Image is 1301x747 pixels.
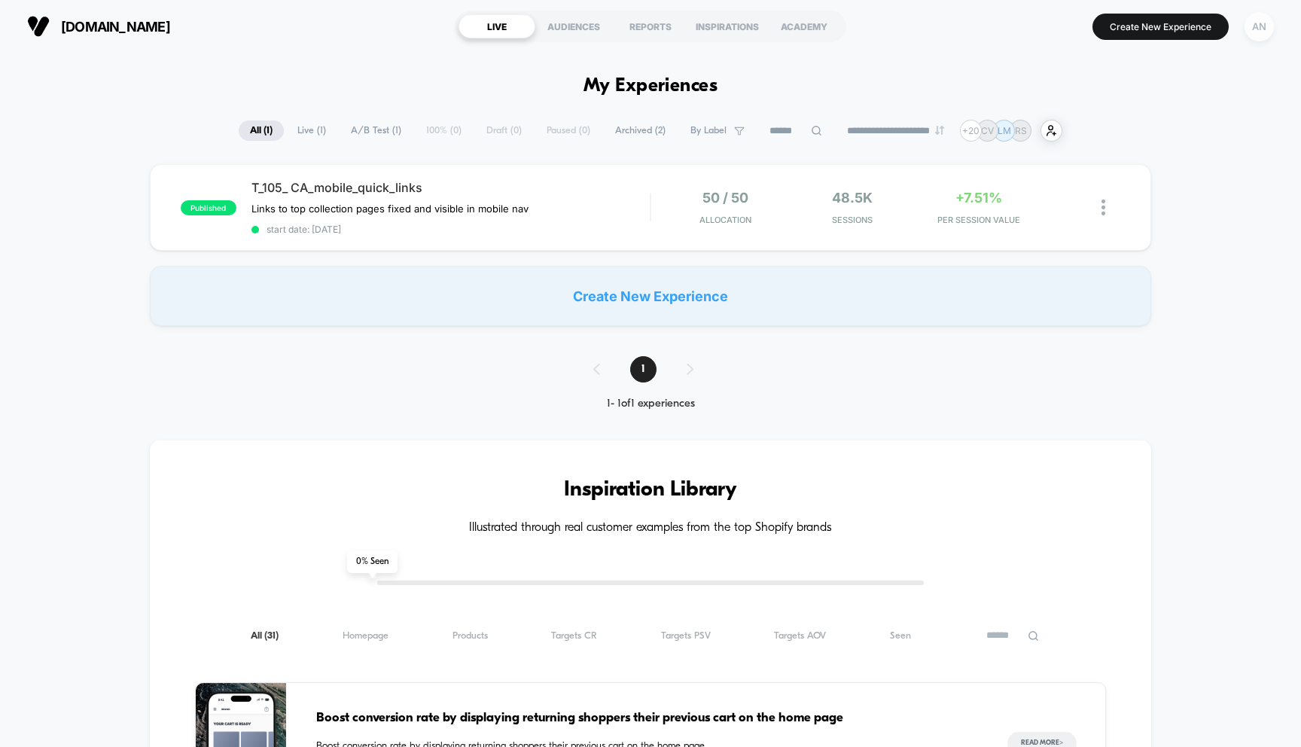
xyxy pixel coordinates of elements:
[1015,125,1027,136] p: RS
[195,478,1107,502] h3: Inspiration Library
[181,200,236,215] span: published
[347,550,398,573] span: 0 % Seen
[150,266,1152,326] div: Create New Experience
[890,630,911,642] span: Seen
[535,14,612,38] div: AUDIENCES
[1101,200,1105,215] img: close
[578,398,724,410] div: 1 - 1 of 1 experiences
[689,14,766,38] div: INSPIRATIONS
[61,19,170,35] span: [DOMAIN_NAME]
[251,203,529,215] span: Links to top collection pages fixed and visible in mobile nav
[960,120,982,142] div: + 20
[251,180,650,195] span: T_105_ CA_mobile_quick_links
[286,120,337,141] span: Live ( 1 )
[604,120,677,141] span: Archived ( 2 )
[1245,12,1274,41] div: AN
[452,630,488,642] span: Products
[264,631,279,641] span: ( 31 )
[935,126,944,135] img: end
[23,14,175,38] button: [DOMAIN_NAME]
[998,125,1011,136] p: LM
[343,630,388,642] span: Homepage
[793,215,912,225] span: Sessions
[251,630,279,642] span: All
[195,521,1107,535] h4: Illustrated through real customer examples from the top Shopify brands
[661,630,711,642] span: Targets PSV
[699,215,751,225] span: Allocation
[1092,14,1229,40] button: Create New Experience
[459,14,535,38] div: LIVE
[340,120,413,141] span: A/B Test ( 1 )
[766,14,842,38] div: ACADEMY
[239,120,284,141] span: All ( 1 )
[774,630,826,642] span: Targets AOV
[919,215,1038,225] span: PER SESSION VALUE
[551,630,597,642] span: Targets CR
[832,190,873,206] span: 48.5k
[612,14,689,38] div: REPORTS
[1240,11,1278,42] button: AN
[630,356,657,383] span: 1
[27,15,50,38] img: Visually logo
[316,709,978,728] span: Boost conversion rate by displaying returning shoppers their previous cart on the home page
[955,190,1002,206] span: +7.51%
[702,190,748,206] span: 50 / 50
[583,75,718,97] h1: My Experiences
[981,125,994,136] p: CV
[251,224,650,235] span: start date: [DATE]
[690,125,727,136] span: By Label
